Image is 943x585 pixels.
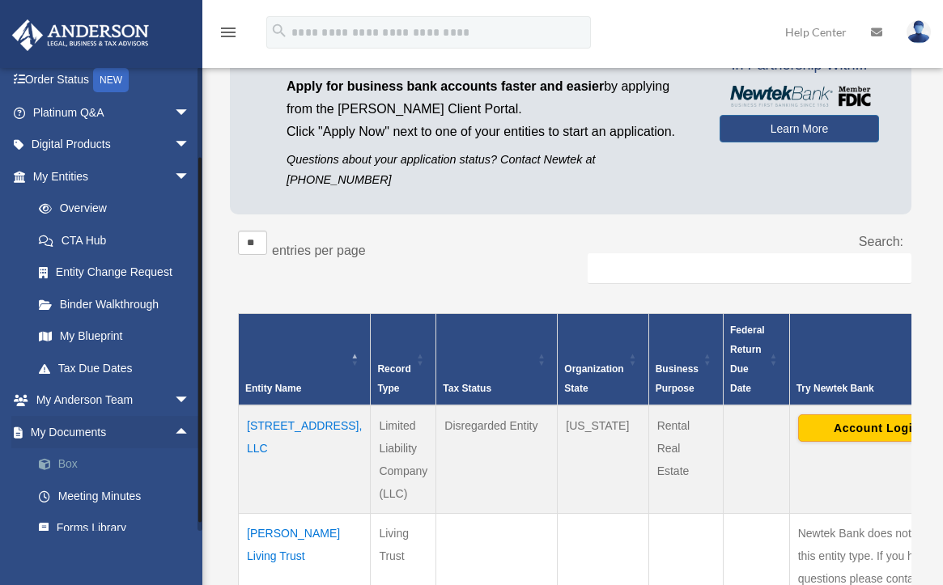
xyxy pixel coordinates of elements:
[720,115,879,142] a: Learn More
[245,383,301,394] span: Entity Name
[23,256,206,289] a: Entity Change Request
[796,379,940,398] div: Try Newtek Bank
[93,68,129,92] div: NEW
[174,160,206,193] span: arrow_drop_down
[23,320,206,353] a: My Blueprint
[174,384,206,418] span: arrow_drop_down
[11,160,206,193] a: My Entitiesarrow_drop_down
[377,363,410,394] span: Record Type
[907,20,931,44] img: User Pic
[436,405,558,514] td: Disregarded Entity
[859,235,903,248] label: Search:
[371,313,436,405] th: Record Type: Activate to sort
[656,363,699,394] span: Business Purpose
[23,352,206,384] a: Tax Due Dates
[219,28,238,42] a: menu
[371,405,436,514] td: Limited Liability Company (LLC)
[23,448,215,481] a: Box
[174,96,206,129] span: arrow_drop_down
[270,22,288,40] i: search
[11,416,215,448] a: My Documentsarrow_drop_up
[287,79,604,93] span: Apply for business bank accounts faster and easier
[272,244,366,257] label: entries per page
[23,288,206,320] a: Binder Walkthrough
[564,363,623,394] span: Organization State
[648,405,723,514] td: Rental Real Estate
[724,313,790,405] th: Federal Return Due Date: Activate to sort
[558,405,648,514] td: [US_STATE]
[23,480,215,512] a: Meeting Minutes
[11,96,215,129] a: Platinum Q&Aarrow_drop_down
[174,416,206,449] span: arrow_drop_up
[23,193,198,225] a: Overview
[219,23,238,42] i: menu
[436,313,558,405] th: Tax Status: Activate to sort
[287,75,695,121] p: by applying from the [PERSON_NAME] Client Portal.
[443,383,491,394] span: Tax Status
[558,313,648,405] th: Organization State: Activate to sort
[287,121,695,143] p: Click "Apply Now" next to one of your entities to start an application.
[287,150,695,190] p: Questions about your application status? Contact Newtek at [PHONE_NUMBER]
[728,86,871,107] img: NewtekBankLogoSM.png
[11,64,215,97] a: Order StatusNEW
[23,512,215,545] a: Forms Library
[11,129,215,161] a: Digital Productsarrow_drop_down
[11,384,215,417] a: My Anderson Teamarrow_drop_down
[648,313,723,405] th: Business Purpose: Activate to sort
[239,313,371,405] th: Entity Name: Activate to invert sorting
[239,405,371,514] td: [STREET_ADDRESS], LLC
[730,324,765,394] span: Federal Return Due Date
[7,19,154,51] img: Anderson Advisors Platinum Portal
[23,224,206,256] a: CTA Hub
[174,129,206,162] span: arrow_drop_down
